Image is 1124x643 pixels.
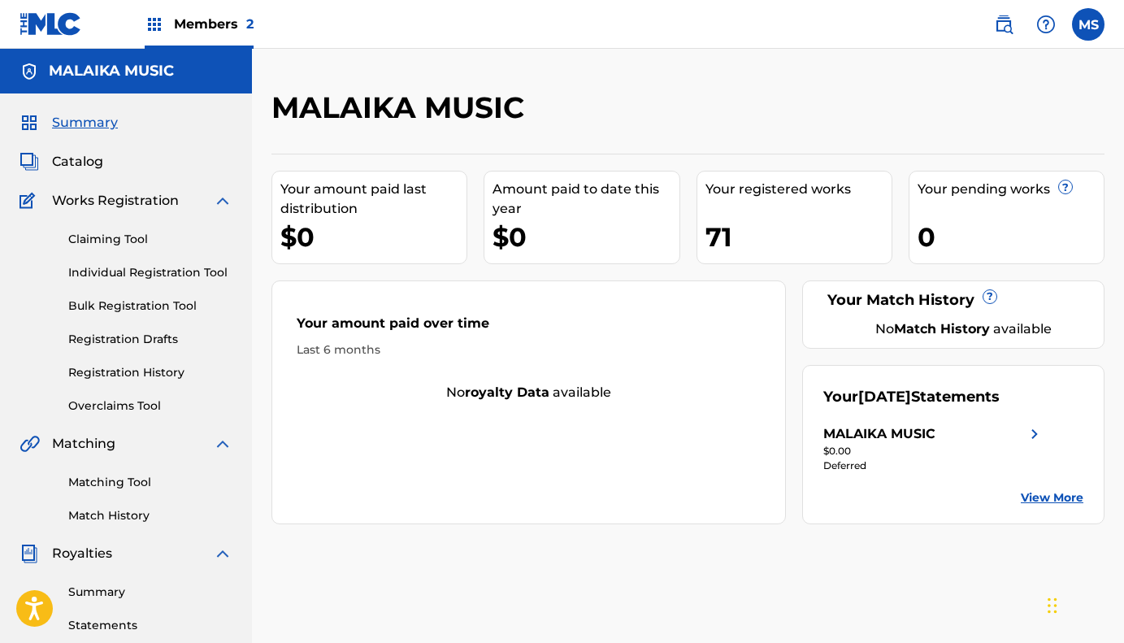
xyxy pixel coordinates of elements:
[297,341,761,358] div: Last 6 months
[68,617,232,634] a: Statements
[493,180,679,219] div: Amount paid to date this year
[68,474,232,491] a: Matching Tool
[68,298,232,315] a: Bulk Registration Tool
[68,398,232,415] a: Overclaims Tool
[493,219,679,255] div: $0
[20,113,39,133] img: Summary
[823,289,1083,311] div: Your Match History
[918,180,1104,199] div: Your pending works
[20,62,39,81] img: Accounts
[52,191,179,211] span: Works Registration
[297,314,761,341] div: Your amount paid over time
[858,388,911,406] span: [DATE]
[465,384,549,400] strong: royalty data
[1059,180,1072,193] span: ?
[271,89,532,126] h2: MALAIKA MUSIC
[20,191,41,211] img: Works Registration
[1078,406,1124,541] iframe: Resource Center
[174,15,254,33] span: Members
[994,15,1013,34] img: search
[68,364,232,381] a: Registration History
[20,152,39,172] img: Catalog
[52,113,118,133] span: Summary
[280,180,467,219] div: Your amount paid last distribution
[280,219,467,255] div: $0
[987,8,1020,41] a: Public Search
[1021,489,1083,506] a: View More
[246,16,254,32] span: 2
[20,12,82,36] img: MLC Logo
[68,507,232,524] a: Match History
[983,290,996,303] span: ?
[68,231,232,248] a: Claiming Tool
[823,424,1044,473] a: MALAIKA MUSICright chevron icon$0.00Deferred
[705,219,892,255] div: 71
[213,544,232,563] img: expand
[1030,8,1062,41] div: Help
[823,386,1000,408] div: Your Statements
[213,434,232,454] img: expand
[1036,15,1056,34] img: help
[49,62,174,80] h5: MALAIKA MUSIC
[823,424,935,444] div: MALAIKA MUSIC
[68,264,232,281] a: Individual Registration Tool
[705,180,892,199] div: Your registered works
[68,584,232,601] a: Summary
[20,434,40,454] img: Matching
[823,458,1044,473] div: Deferred
[1072,8,1104,41] div: User Menu
[20,113,118,133] a: SummarySummary
[20,544,39,563] img: Royalties
[272,383,785,402] div: No available
[1025,424,1044,444] img: right chevron icon
[213,191,232,211] img: expand
[1048,581,1057,630] div: Drag
[894,321,990,337] strong: Match History
[1043,565,1124,643] iframe: Chat Widget
[844,319,1083,339] div: No available
[52,152,103,172] span: Catalog
[52,434,115,454] span: Matching
[145,15,164,34] img: Top Rightsholders
[52,544,112,563] span: Royalties
[20,152,103,172] a: CatalogCatalog
[68,331,232,348] a: Registration Drafts
[918,219,1104,255] div: 0
[823,444,1044,458] div: $0.00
